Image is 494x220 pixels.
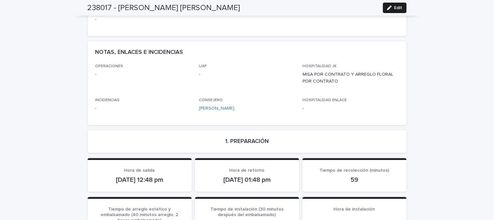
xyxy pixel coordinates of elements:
[303,71,399,85] p: MISA POR CONTRATO Y ARREGLO FLORAL POR CONTRATO
[95,16,243,23] p: -
[95,105,191,112] p: -
[334,207,375,212] span: Hora de instalación
[95,49,183,56] h2: NOTAS, ENLACES E INCIDENCIAS
[303,99,347,102] span: HOSPITALIDAD ENLACE
[203,176,291,184] p: [DATE] 01:48 pm
[394,6,402,10] span: Edit
[124,168,155,173] span: Hora de salida
[303,105,399,112] p: -
[88,3,240,13] h2: 238017 - [PERSON_NAME] [PERSON_NAME]
[95,176,184,184] p: [DATE] 12:48 pm
[303,65,337,69] span: HOSPITALIDAD JK
[225,138,269,146] h2: 1. PREPARACIÓN
[95,99,120,102] span: INCIDENCIAS
[320,168,389,173] span: Tiempo de recolección (minutos)
[199,99,223,102] span: CONSEJERO
[310,176,399,184] p: 59
[95,65,123,69] span: OPERACIONES
[199,105,234,112] a: [PERSON_NAME]
[199,65,207,69] span: UAF
[199,71,295,78] p: -
[383,3,407,13] button: Edit
[210,207,284,217] span: Tiempo de instalación (30 minutos después del embalsamado)
[230,168,265,173] span: Hora de retorno
[95,71,191,78] p: -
